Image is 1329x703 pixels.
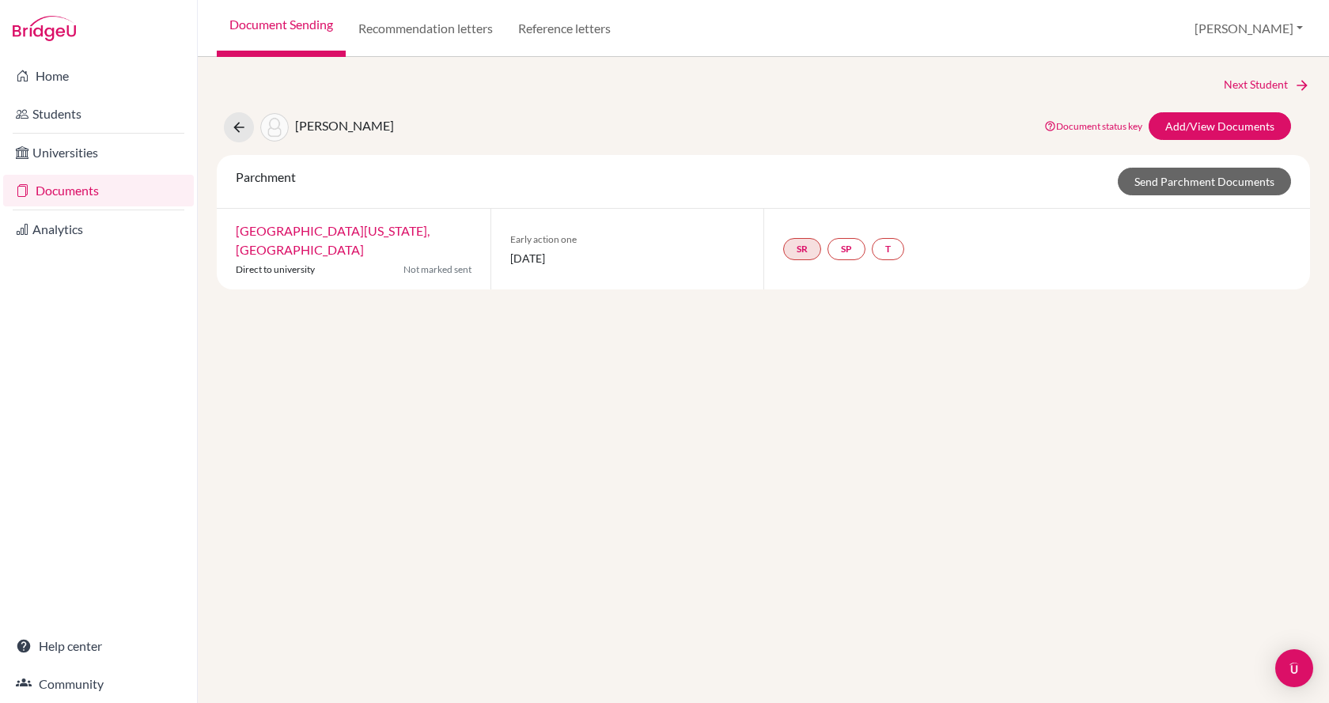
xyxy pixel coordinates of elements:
[295,118,394,133] span: [PERSON_NAME]
[783,238,821,260] a: SR
[403,263,471,277] span: Not marked sent
[1044,120,1142,132] a: Document status key
[3,668,194,700] a: Community
[510,232,745,247] span: Early action one
[236,223,430,257] a: [GEOGRAPHIC_DATA][US_STATE], [GEOGRAPHIC_DATA]
[1275,649,1313,687] div: Open Intercom Messenger
[3,175,194,206] a: Documents
[827,238,865,260] a: SP
[3,98,194,130] a: Students
[13,16,76,41] img: Bridge-U
[236,169,296,184] span: Parchment
[1224,76,1310,93] a: Next Student
[3,214,194,245] a: Analytics
[510,250,745,266] span: [DATE]
[3,137,194,168] a: Universities
[1149,112,1291,140] a: Add/View Documents
[3,630,194,662] a: Help center
[1187,13,1310,43] button: [PERSON_NAME]
[872,238,904,260] a: T
[1118,168,1291,195] a: Send Parchment Documents
[236,263,315,275] span: Direct to university
[3,60,194,92] a: Home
